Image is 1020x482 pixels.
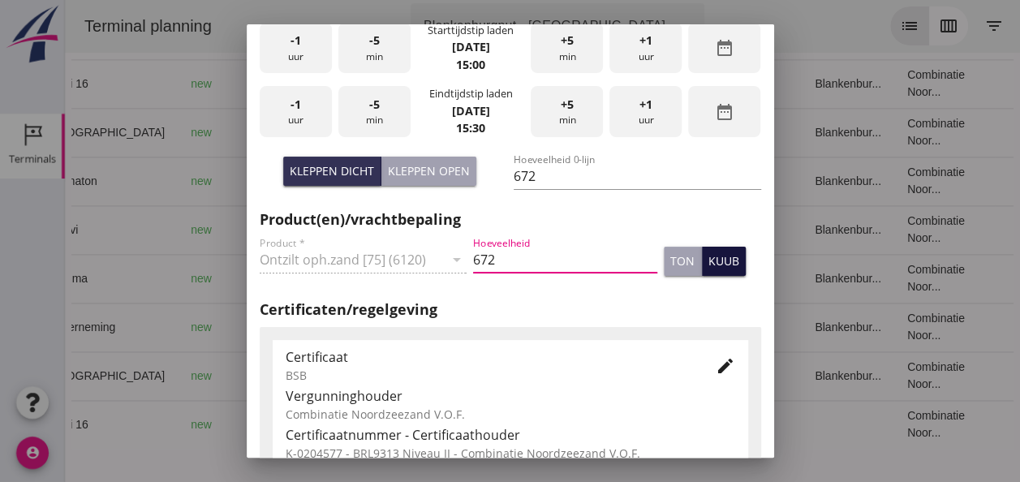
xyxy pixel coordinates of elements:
td: Blankenbur... [737,108,829,157]
small: m3 [394,177,407,187]
td: 18 [614,351,738,400]
div: min [338,86,411,137]
td: Filling sand [532,205,613,254]
i: directions_boat [225,175,236,187]
td: Combinatie Noor... [829,351,930,400]
button: Kleppen dicht [283,157,381,186]
div: Kleppen open [388,162,470,179]
i: filter_list [919,16,939,36]
strong: 15:30 [456,120,485,136]
div: Gouda [184,173,321,190]
i: arrow_drop_down [610,16,630,36]
div: K-0204577 - BRL9313 Niveau II - Combinatie Noordzeezand V.O.F. [286,445,735,462]
small: m3 [394,372,407,381]
h2: Certificaten/regelgeving [260,299,761,321]
small: m3 [394,274,407,284]
td: 18 [614,254,738,303]
strong: 15:00 [456,57,485,72]
strong: [DATE] [451,39,489,54]
div: min [338,23,411,74]
div: Bergambacht [184,270,321,287]
div: uur [260,23,332,74]
div: Gouda [184,319,321,336]
small: m3 [394,226,407,235]
td: 1298 [363,59,452,108]
td: Filling sand [532,108,613,157]
td: 467 [363,351,452,400]
td: 467 [363,108,452,157]
td: Blankenbur... [737,205,829,254]
h2: Product(en)/vrachtbepaling [260,209,761,230]
strong: [DATE] [451,103,489,118]
i: calendar_view_week [874,16,893,36]
div: Combinatie Noordzeezand V.O.F. [286,406,735,423]
span: +1 [639,32,652,49]
span: +5 [561,32,574,49]
td: Blankenbur... [737,157,829,205]
div: Starttijdstip laden [428,23,514,38]
span: -5 [369,96,380,114]
div: kuub [708,252,739,269]
td: new [113,205,171,254]
td: Blankenbur... [737,303,829,351]
i: directions_boat [258,273,269,284]
td: new [113,254,171,303]
td: Blankenbur... [737,254,829,303]
td: Combinatie Noor... [829,205,930,254]
i: directions_boat [225,321,236,333]
span: -1 [291,32,301,49]
i: directions_boat [309,224,321,235]
div: min [531,86,603,137]
small: m3 [394,128,407,138]
small: m3 [401,323,414,333]
input: Hoeveelheid 0-lijn [514,163,761,189]
td: Ontzilt oph.zan... [532,303,613,351]
i: directions_boat [309,127,321,138]
td: Combinatie Noor... [829,303,930,351]
div: [GEOGRAPHIC_DATA] [184,368,321,385]
td: 18 [614,205,738,254]
i: directions_boat [225,78,236,89]
td: Combinatie Noor... [829,59,930,108]
small: m3 [401,420,414,430]
i: directions_boat [225,419,236,430]
div: Eindtijdstip laden [428,86,512,101]
td: 1231 [363,303,452,351]
small: m3 [401,80,414,89]
button: Kleppen open [381,157,476,186]
div: Blankenburgput - [GEOGRAPHIC_DATA] [359,16,600,36]
div: [GEOGRAPHIC_DATA] [184,124,321,141]
i: date_range [715,38,734,58]
td: Combinatie Noor... [829,157,930,205]
td: Ontzilt oph.zan... [532,400,613,449]
td: 18 [614,400,738,449]
i: list [835,16,854,36]
span: +5 [561,96,574,114]
td: new [113,108,171,157]
td: Filling sand [532,351,613,400]
i: directions_boat [309,370,321,381]
div: Gouda [184,416,321,433]
td: Combinatie Noor... [829,108,930,157]
button: kuub [702,247,746,276]
td: 18 [614,59,738,108]
div: Gouda [184,75,321,93]
div: uur [260,86,332,137]
div: Certificaatnummer - Certificaathouder [286,425,735,445]
div: BSB [286,367,690,384]
div: Vergunninghouder [286,386,735,406]
td: new [113,303,171,351]
td: 672 [363,157,452,205]
i: edit [716,356,735,376]
td: Ontzilt oph.zan... [532,59,613,108]
div: ton [670,252,695,269]
div: Certificaat [286,347,690,367]
td: new [113,400,171,449]
td: new [113,59,171,108]
td: Blankenbur... [737,351,829,400]
span: -5 [369,32,380,49]
td: 451 [363,205,452,254]
td: new [113,351,171,400]
div: uur [609,86,682,137]
td: 18 [614,108,738,157]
